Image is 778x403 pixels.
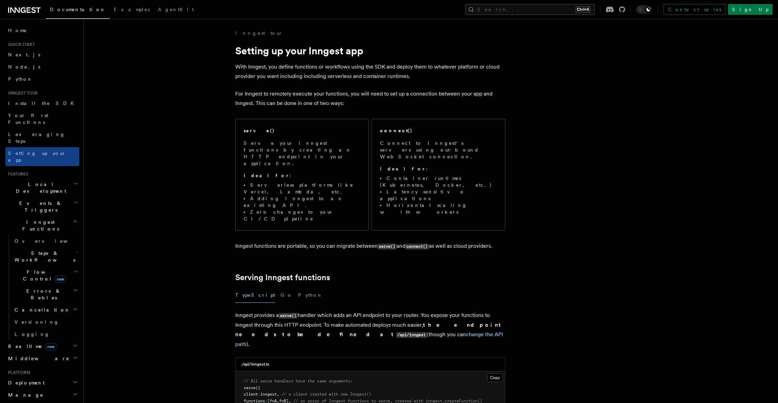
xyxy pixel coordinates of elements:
span: Your first Functions [8,113,48,125]
button: Search...Ctrl+K [465,4,595,15]
span: client [244,392,258,397]
span: Local Development [5,181,74,194]
a: Leveraging Steps [5,128,79,147]
li: Latency sensitive applications [380,188,497,202]
span: Inngest Functions [5,219,73,232]
span: Versioning [15,319,59,325]
span: Steps & Workflows [12,250,75,263]
code: serve() [279,313,298,319]
a: Python [5,73,79,85]
li: Zero changes to your CI/CD pipeline [244,209,360,222]
p: Connect to Inngest's servers using out-bound WebSocket connection. [380,140,497,160]
button: Go [280,288,293,303]
li: Adding Inngest to an existing API. [244,195,360,209]
a: connect()Connect to Inngest's servers using out-bound WebSocket connection.Ideal for:Container ru... [372,119,505,231]
span: Cancellation [12,306,70,313]
span: : [258,392,260,397]
a: Serving Inngest functions [235,273,330,282]
button: Copy [487,373,503,382]
strong: Ideal for [244,173,290,178]
a: Sign Up [728,4,773,15]
span: AgentKit [158,7,194,12]
span: Setting up your app [8,151,66,163]
a: Inngest tour [235,30,283,36]
p: : [244,172,360,179]
span: Errors & Retries [12,288,73,301]
button: Steps & Workflows [12,247,79,266]
h3: ./api/inngest.ts [241,361,269,367]
span: Middleware [5,355,70,362]
a: Contact sales [664,4,725,15]
a: Examples [110,2,154,18]
span: inngest [260,392,277,397]
button: Flow Controlnew [12,266,79,285]
span: ({ [256,385,260,390]
button: Errors & Retries [12,285,79,304]
code: serve() [378,244,397,249]
p: Inngest functions are portable, so you can migrate between and as well as cloud providers. [235,241,505,251]
a: Your first Functions [5,109,79,128]
span: Platform [5,370,30,375]
a: AgentKit [154,2,198,18]
span: Node.js [8,64,40,70]
button: Local Development [5,178,79,197]
span: new [55,275,66,283]
span: Home [8,27,27,34]
a: Home [5,24,79,36]
button: Manage [5,389,79,401]
span: Logging [15,331,50,337]
span: new [45,343,56,350]
span: // a client created with new Inngest() [281,392,371,397]
a: Setting up your app [5,147,79,166]
p: With Inngest, you define functions or workflows using the SDK and deploy them to whatever platfor... [235,62,505,81]
p: Serve your Inngest functions by creating an HTTP endpoint in your application. [244,140,360,167]
span: Realtime [5,343,56,350]
a: Install the SDK [5,97,79,109]
span: Documentation [50,7,106,12]
span: Deployment [5,379,45,386]
span: Examples [114,7,150,12]
li: Horizontal scaling with workers [380,202,497,215]
h2: serve() [244,127,275,134]
button: Inngest Functions [5,216,79,235]
span: Overview [15,238,84,244]
button: Toggle dark mode [636,5,652,14]
span: // All serve handlers have the same arguments: [244,379,352,383]
h1: Setting up your Inngest app [235,45,505,57]
code: connect() [405,244,429,249]
li: Container runtimes (Kubernetes, Docker, etc.) [380,175,497,188]
span: Next.js [8,52,40,57]
button: Deployment [5,377,79,389]
a: Overview [12,235,79,247]
span: Flow Control [12,269,74,282]
span: serve [244,385,256,390]
div: Inngest Functions [5,235,79,340]
button: Cancellation [12,304,79,316]
kbd: Ctrl+K [575,6,591,13]
a: Versioning [12,316,79,328]
span: Quick start [5,42,35,47]
button: TypeScript [235,288,275,303]
a: Next.js [5,49,79,61]
a: Node.js [5,61,79,73]
span: Inngest tour [5,90,38,96]
span: Python [8,76,33,82]
span: Leveraging Steps [8,132,65,144]
span: Features [5,171,28,177]
a: serve()Serve your Inngest functions by creating an HTTP endpoint in your application.Ideal for:Se... [235,119,369,231]
button: Realtimenew [5,340,79,352]
button: Python [298,288,323,303]
p: : [380,165,497,172]
p: For Inngest to remotely execute your functions, you will need to set up a connection between your... [235,89,505,108]
a: Logging [12,328,79,340]
span: Events & Triggers [5,200,74,213]
p: Inngest provides a handler which adds an API endpoint to your router. You expose your functions t... [235,311,505,349]
code: /api/inngest [396,332,427,338]
strong: Ideal for [380,166,426,171]
span: , [277,392,279,397]
span: Manage [5,392,44,398]
span: Install the SDK [8,101,78,106]
button: Events & Triggers [5,197,79,216]
a: Documentation [46,2,110,19]
h2: connect() [380,127,412,134]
